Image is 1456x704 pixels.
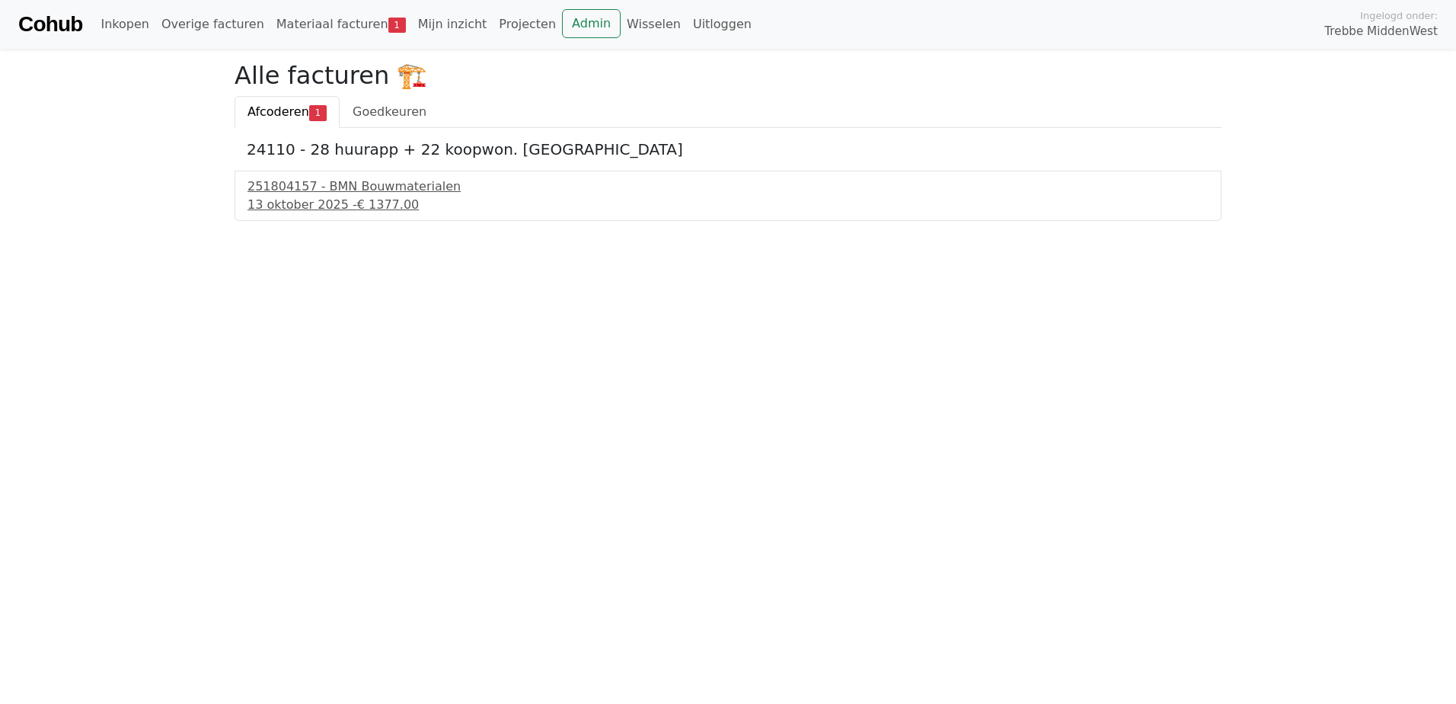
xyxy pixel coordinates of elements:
span: Afcoderen [247,104,309,119]
span: Trebbe MiddenWest [1324,23,1438,40]
span: 1 [388,18,406,33]
div: 13 oktober 2025 - [247,196,1209,214]
a: Wisselen [621,9,687,40]
a: Inkopen [94,9,155,40]
span: Goedkeuren [353,104,426,119]
span: 1 [309,105,327,120]
span: Ingelogd onder: [1360,8,1438,23]
a: Afcoderen1 [235,96,340,128]
span: € 1377.00 [357,197,419,212]
a: Materiaal facturen1 [270,9,412,40]
a: Admin [562,9,621,38]
a: Cohub [18,6,82,43]
a: Goedkeuren [340,96,439,128]
h5: 24110 - 28 huurapp + 22 koopwon. [GEOGRAPHIC_DATA] [247,140,1209,158]
a: Uitloggen [687,9,758,40]
h2: Alle facturen 🏗️ [235,61,1221,90]
a: Projecten [493,9,562,40]
a: 251804157 - BMN Bouwmaterialen13 oktober 2025 -€ 1377.00 [247,178,1209,214]
div: 251804157 - BMN Bouwmaterialen [247,178,1209,196]
a: Overige facturen [155,9,270,40]
a: Mijn inzicht [412,9,493,40]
